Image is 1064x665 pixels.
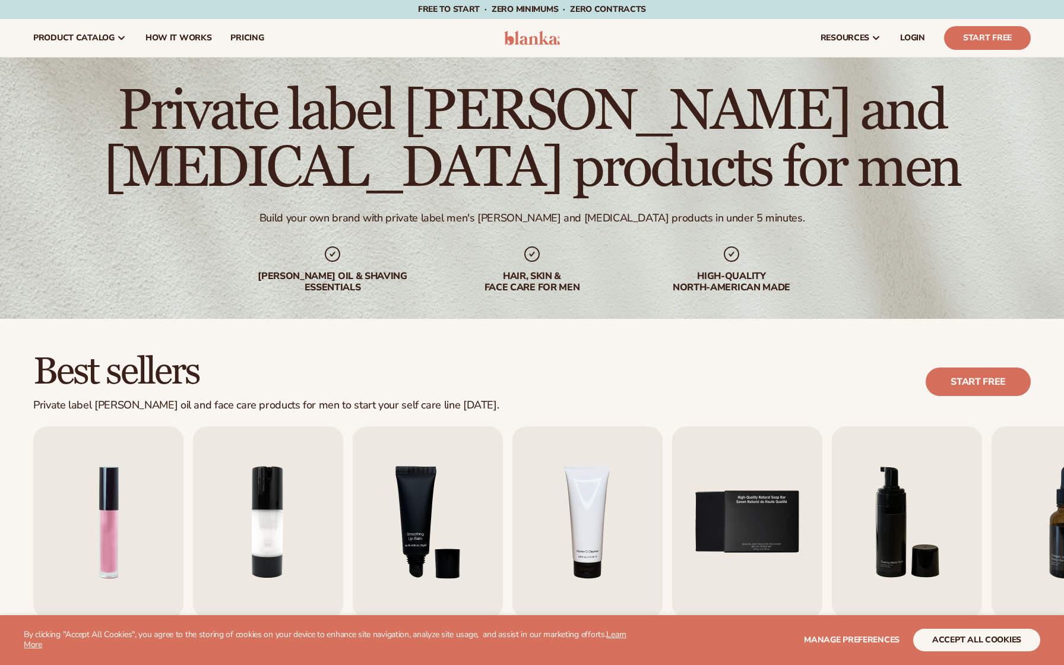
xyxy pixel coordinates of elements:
a: Learn More [24,629,626,650]
a: Start Free [944,26,1031,50]
span: Free to start · ZERO minimums · ZERO contracts [418,4,646,15]
div: Private label [PERSON_NAME] oil and face care products for men to start your self care line [DATE]. [33,399,499,412]
div: Build your own brand with private label men's [PERSON_NAME] and [MEDICAL_DATA] products in under ... [259,211,805,225]
a: How It Works [136,19,221,57]
h2: Best sellers [33,352,499,392]
span: resources [821,33,869,43]
span: pricing [230,33,264,43]
a: LOGIN [891,19,935,57]
div: hair, skin & face care for men [456,271,608,293]
p: By clicking "Accept All Cookies", you agree to the storing of cookies on your device to enhance s... [24,630,645,650]
a: pricing [221,19,273,57]
button: accept all cookies [913,629,1040,651]
button: Manage preferences [804,629,900,651]
span: How It Works [145,33,212,43]
span: Manage preferences [804,634,900,645]
a: resources [811,19,891,57]
a: product catalog [24,19,136,57]
span: LOGIN [900,33,925,43]
a: Start free [926,368,1031,396]
span: product catalog [33,33,115,43]
img: logo [504,31,560,45]
div: [PERSON_NAME] oil & shaving essentials [256,271,408,293]
h1: Private label [PERSON_NAME] and [MEDICAL_DATA] products for men [33,83,1031,197]
div: High-quality North-american made [655,271,807,293]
